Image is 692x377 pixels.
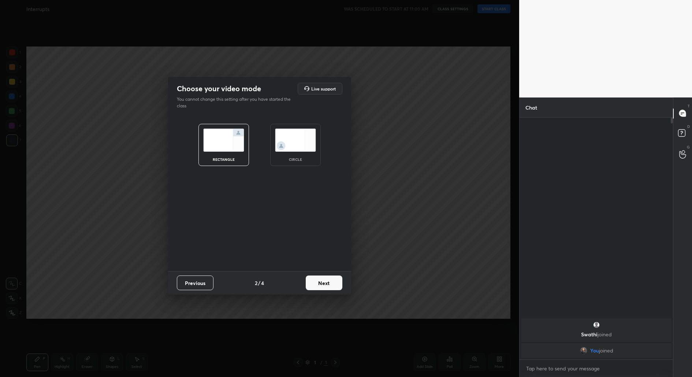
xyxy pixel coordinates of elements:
div: grid [520,317,673,359]
p: D [687,124,690,129]
img: circleScreenIcon.acc0effb.svg [275,129,316,152]
span: joined [598,331,612,338]
span: You [590,348,599,354]
span: joined [599,348,613,354]
p: T [688,103,690,109]
p: You cannot change this setting after you have started the class [177,96,295,109]
h4: 4 [261,279,264,287]
h5: Live support [311,86,336,91]
button: Previous [177,276,213,290]
div: rectangle [209,158,238,161]
p: G [687,144,690,150]
h4: 2 [255,279,257,287]
button: Next [306,276,342,290]
h4: / [258,279,260,287]
img: normalScreenIcon.ae25ed63.svg [203,129,244,152]
img: 086d531fdf62469bb17804dbf8b3681a.jpg [580,347,587,354]
img: default.png [593,321,600,329]
p: Chat [520,98,543,117]
p: Swathi [526,332,667,337]
h2: Choose your video mode [177,84,261,93]
div: circle [281,158,310,161]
